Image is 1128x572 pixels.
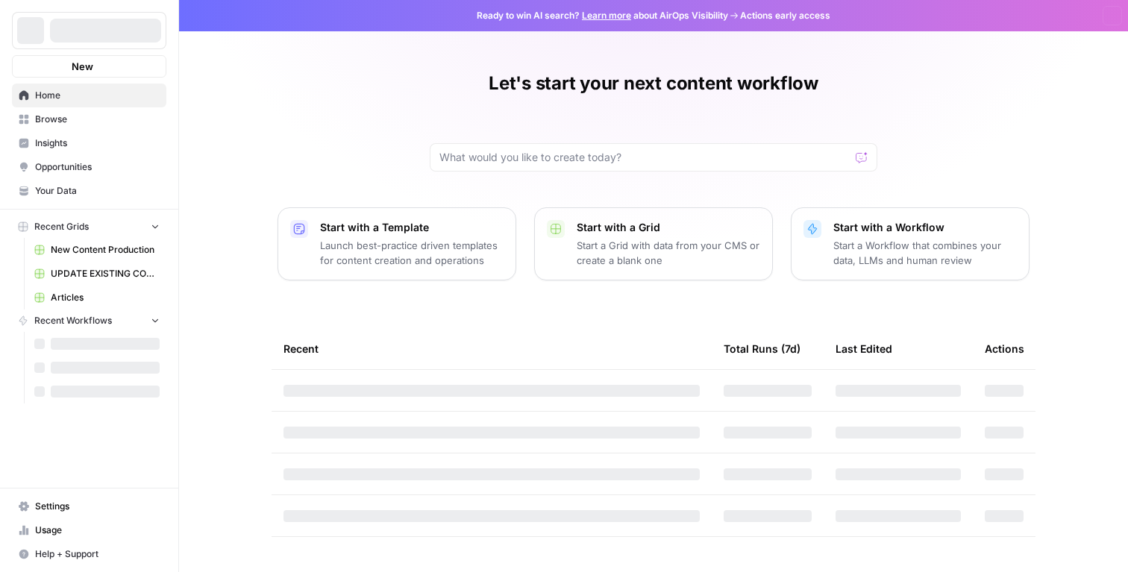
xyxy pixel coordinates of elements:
[51,267,160,280] span: UPDATE EXISTING CONTENT
[28,238,166,262] a: New Content Production
[35,136,160,150] span: Insights
[35,89,160,102] span: Home
[278,207,516,280] button: Start with a TemplateLaunch best-practice driven templates for content creation and operations
[72,59,93,74] span: New
[12,55,166,78] button: New
[283,328,700,369] div: Recent
[477,9,728,22] span: Ready to win AI search? about AirOps Visibility
[12,131,166,155] a: Insights
[35,524,160,537] span: Usage
[12,107,166,131] a: Browse
[534,207,773,280] button: Start with a GridStart a Grid with data from your CMS or create a blank one
[833,220,1017,235] p: Start with a Workflow
[35,113,160,126] span: Browse
[582,10,631,21] a: Learn more
[51,243,160,257] span: New Content Production
[836,328,892,369] div: Last Edited
[35,160,160,174] span: Opportunities
[439,150,850,165] input: What would you like to create today?
[320,238,504,268] p: Launch best-practice driven templates for content creation and operations
[12,84,166,107] a: Home
[985,328,1024,369] div: Actions
[12,494,166,518] a: Settings
[320,220,504,235] p: Start with a Template
[12,216,166,238] button: Recent Grids
[12,309,166,332] button: Recent Workflows
[791,207,1030,280] button: Start with a WorkflowStart a Workflow that combines your data, LLMs and human review
[12,542,166,566] button: Help + Support
[28,262,166,286] a: UPDATE EXISTING CONTENT
[577,220,760,235] p: Start with a Grid
[28,286,166,309] a: Articles
[833,238,1017,268] p: Start a Workflow that combines your data, LLMs and human review
[34,220,89,233] span: Recent Grids
[12,518,166,542] a: Usage
[35,184,160,198] span: Your Data
[34,314,112,327] span: Recent Workflows
[724,328,800,369] div: Total Runs (7d)
[577,238,760,268] p: Start a Grid with data from your CMS or create a blank one
[489,72,818,95] h1: Let's start your next content workflow
[740,9,830,22] span: Actions early access
[35,500,160,513] span: Settings
[51,291,160,304] span: Articles
[12,155,166,179] a: Opportunities
[35,547,160,561] span: Help + Support
[12,179,166,203] a: Your Data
